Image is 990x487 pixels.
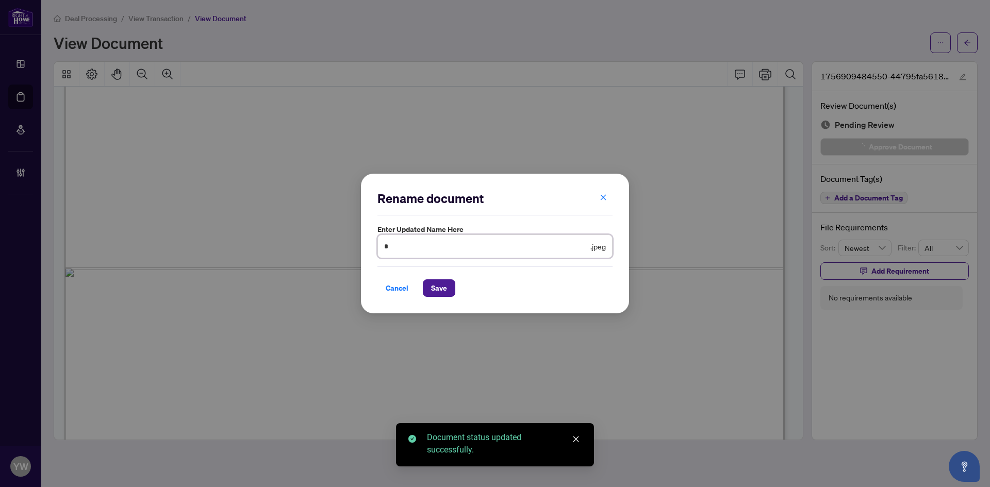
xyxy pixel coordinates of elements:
[570,433,582,445] a: Close
[386,280,408,296] span: Cancel
[427,431,582,456] div: Document status updated successfully.
[377,190,613,207] h2: Rename document
[408,435,416,443] span: check-circle
[423,279,455,297] button: Save
[377,224,613,235] label: Enter updated name here
[572,435,580,443] span: close
[590,241,606,252] span: .jpeg
[600,194,607,201] span: close
[377,279,417,297] button: Cancel
[949,451,980,482] button: Open asap
[431,280,447,296] span: Save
